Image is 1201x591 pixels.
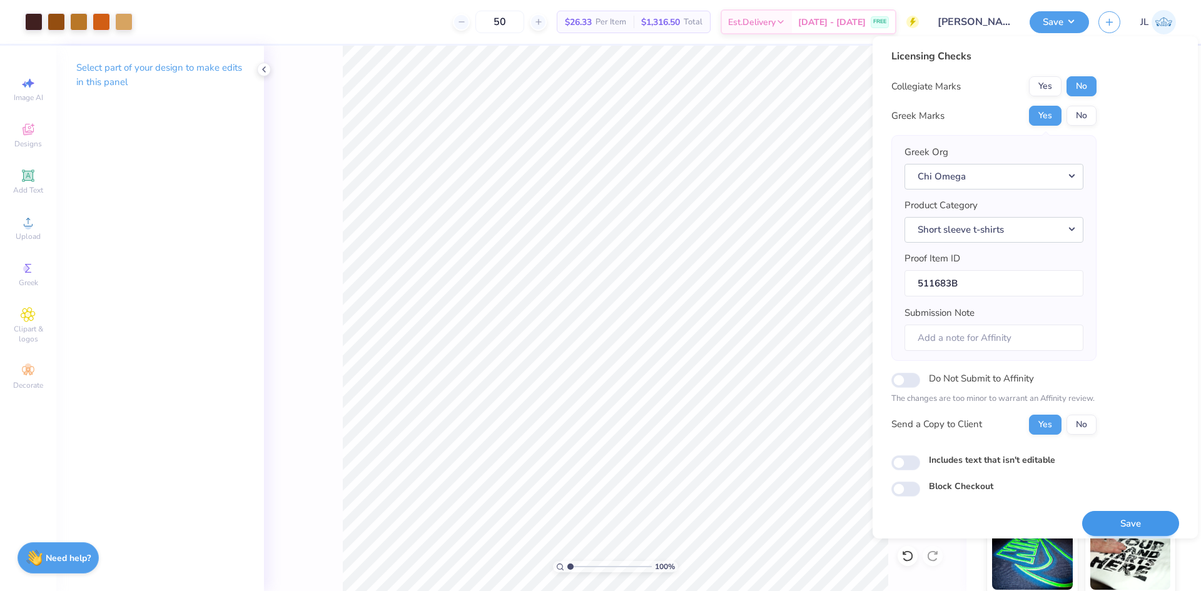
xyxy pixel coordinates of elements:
[1140,10,1176,34] a: JL
[1030,11,1089,33] button: Save
[1029,106,1062,126] button: Yes
[873,18,886,26] span: FREE
[992,527,1073,590] img: Glow in the Dark Ink
[19,278,38,288] span: Greek
[905,145,948,159] label: Greek Org
[1090,527,1171,590] img: Water based Ink
[905,306,975,320] label: Submission Note
[905,198,978,213] label: Product Category
[13,380,43,390] span: Decorate
[595,16,626,29] span: Per Item
[14,139,42,149] span: Designs
[891,393,1097,405] p: The changes are too minor to warrant an Affinity review.
[1029,76,1062,96] button: Yes
[641,16,680,29] span: $1,316.50
[6,324,50,344] span: Clipart & logos
[1067,415,1097,435] button: No
[16,231,41,241] span: Upload
[905,251,960,266] label: Proof Item ID
[798,16,866,29] span: [DATE] - [DATE]
[905,164,1083,189] button: Chi Omega
[728,16,776,29] span: Est. Delivery
[891,79,961,94] div: Collegiate Marks
[905,325,1083,351] input: Add a note for Affinity
[905,217,1083,243] button: Short sleeve t-shirts
[1029,415,1062,435] button: Yes
[1067,106,1097,126] button: No
[684,16,702,29] span: Total
[655,561,675,572] span: 100 %
[46,552,91,564] strong: Need help?
[475,11,524,33] input: – –
[891,109,945,123] div: Greek Marks
[891,417,982,432] div: Send a Copy to Client
[1140,15,1148,29] span: JL
[928,9,1020,34] input: Untitled Design
[891,49,1097,64] div: Licensing Checks
[1152,10,1176,34] img: Jairo Laqui
[13,185,43,195] span: Add Text
[565,16,592,29] span: $26.33
[76,61,244,89] p: Select part of your design to make edits in this panel
[929,480,993,493] label: Block Checkout
[1067,76,1097,96] button: No
[929,453,1055,467] label: Includes text that isn't editable
[1082,511,1179,537] button: Save
[14,93,43,103] span: Image AI
[929,370,1034,386] label: Do Not Submit to Affinity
